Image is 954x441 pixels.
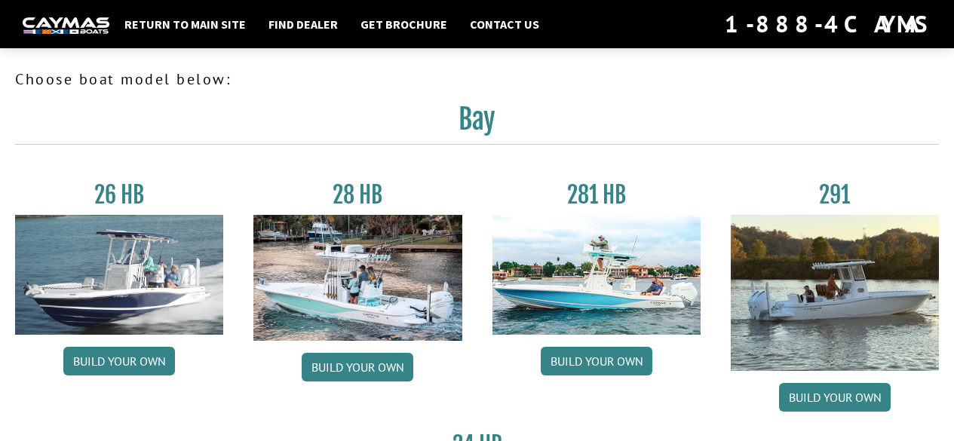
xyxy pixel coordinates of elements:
a: Return to main site [117,14,253,34]
img: 291_Thumbnail.jpg [731,215,939,371]
h3: 28 HB [253,181,462,209]
a: Find Dealer [261,14,345,34]
a: Build your own [541,347,652,375]
h3: 26 HB [15,181,223,209]
p: Choose boat model below: [15,68,939,90]
a: Contact Us [462,14,547,34]
a: Build your own [63,347,175,375]
img: 28_hb_thumbnail_for_caymas_connect.jpg [253,215,462,341]
a: Get Brochure [353,14,455,34]
h3: 291 [731,181,939,209]
img: 28-hb-twin.jpg [492,215,701,335]
h2: Bay [15,103,939,145]
a: Build your own [302,353,413,381]
div: 1-888-4CAYMAS [725,8,931,41]
h3: 281 HB [492,181,701,209]
a: Build your own [779,383,891,412]
img: white-logo-c9c8dbefe5ff5ceceb0f0178aa75bf4bb51f6bca0971e226c86eb53dfe498488.png [23,17,109,33]
img: 26_new_photo_resized.jpg [15,215,223,335]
